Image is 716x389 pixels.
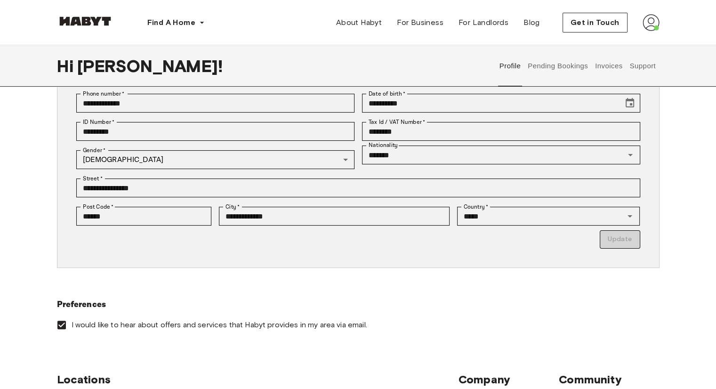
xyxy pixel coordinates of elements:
[459,17,508,28] span: For Landlords
[643,14,660,31] img: avatar
[57,373,459,387] span: Locations
[83,203,114,211] label: Post Code
[147,17,195,28] span: Find A Home
[594,45,623,87] button: Invoices
[369,141,398,149] label: Nationality
[623,210,636,223] button: Open
[140,13,212,32] button: Find A Home
[464,203,488,211] label: Country
[225,203,240,211] label: City
[571,17,619,28] span: Get in Touch
[369,89,405,98] label: Date of birth
[72,320,367,330] span: I would like to hear about offers and services that Habyt provides in my area via email.
[57,16,113,26] img: Habyt
[329,13,389,32] a: About Habyt
[523,17,540,28] span: Blog
[77,56,223,76] span: [PERSON_NAME] !
[57,56,77,76] span: Hi
[624,148,637,162] button: Open
[83,174,103,183] label: Street
[369,118,425,126] label: Tax Id / VAT Number
[83,89,125,98] label: Phone number
[336,17,382,28] span: About Habyt
[527,45,589,87] button: Pending Bookings
[83,118,114,126] label: ID Number
[498,45,522,87] button: Profile
[559,373,659,387] span: Community
[397,17,443,28] span: For Business
[451,13,516,32] a: For Landlords
[76,150,354,169] div: [DEMOGRAPHIC_DATA]
[57,298,660,311] h6: Preferences
[620,94,639,113] button: Choose date, selected date is Feb 24, 1998
[459,373,559,387] span: Company
[516,13,547,32] a: Blog
[389,13,451,32] a: For Business
[563,13,628,32] button: Get in Touch
[628,45,657,87] button: Support
[496,45,659,87] div: user profile tabs
[83,146,105,154] label: Gender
